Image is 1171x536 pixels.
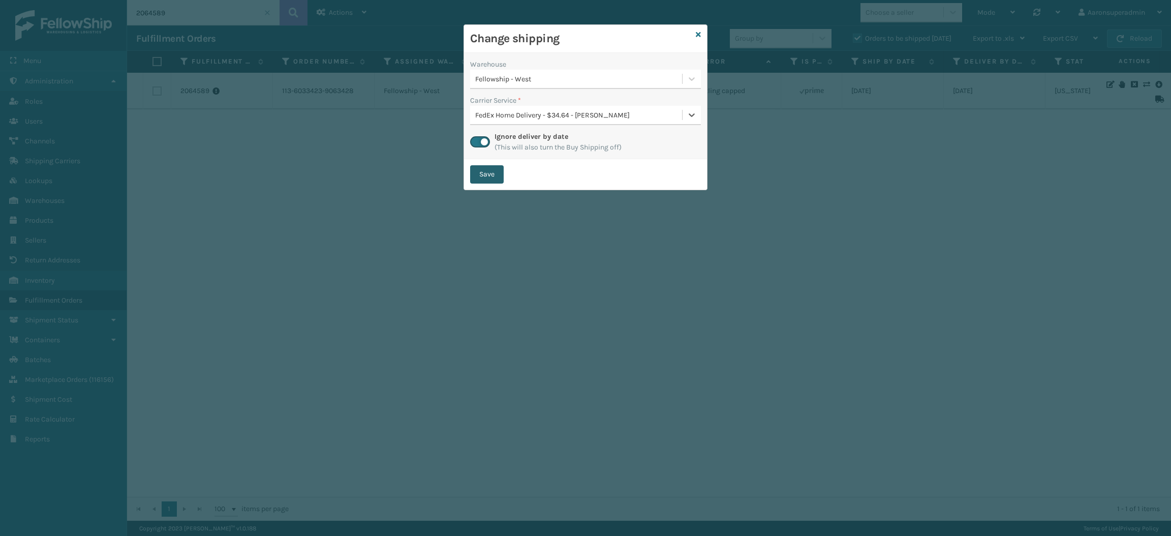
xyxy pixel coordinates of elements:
[495,132,568,141] label: Ignore deliver by date
[470,59,506,70] label: Warehouse
[475,110,683,121] div: FedEx Home Delivery - $34.64 - [PERSON_NAME]
[475,74,683,84] div: Fellowship - West
[470,31,692,46] h3: Change shipping
[470,95,521,106] label: Carrier Service
[470,165,504,184] button: Save
[495,142,622,153] span: (This will also turn the Buy Shipping off)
